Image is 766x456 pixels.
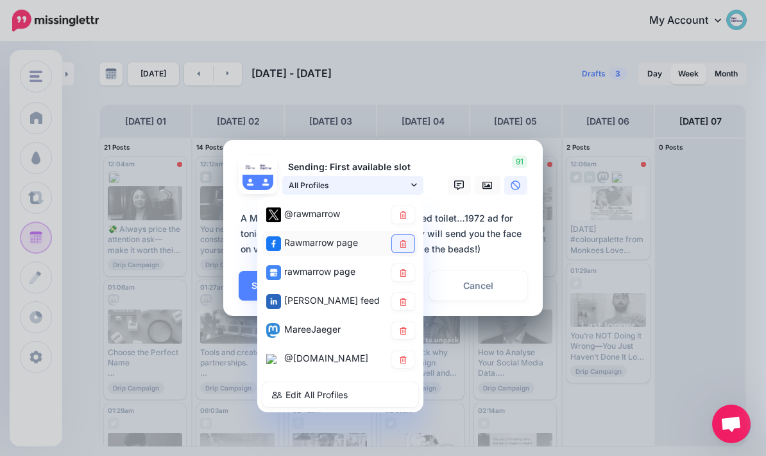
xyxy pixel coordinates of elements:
[243,159,258,175] img: XEgcVfS_-76803.jpg
[282,160,423,175] p: Sending: First available slot
[266,294,281,309] img: linkedin-square.png
[262,382,418,407] a: Edit All Profiles
[239,271,318,301] button: Schedule
[243,175,258,190] img: user_default_image.png
[282,176,423,195] a: All Profiles
[266,207,281,222] img: twitter-square.png
[289,179,408,192] span: All Profiles
[266,354,277,364] img: bluesky-square.png
[512,155,527,168] span: 91
[251,281,293,290] span: Schedule
[429,271,527,301] a: Cancel
[284,353,368,364] span: @[DOMAIN_NAME]
[266,265,281,280] img: google_business-square.png
[284,266,355,277] span: rawmarrow page
[258,175,273,190] img: user_default_image.png
[284,295,380,306] span: [PERSON_NAME] feed
[284,237,358,248] span: Rawmarrow page
[284,324,341,335] span: MareeJaeger
[266,236,281,251] img: facebook-square.png
[284,208,340,219] span: @rawmarrow
[266,323,280,338] img: mastodon-square.png
[258,159,273,175] img: 294492358_484641736884675_2186767606985454504_n-bsa134096.png
[239,211,534,257] div: A Magnoloia product the anthropomorphized toilet…1972 ad for tonight’s (says in the ad they will ...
